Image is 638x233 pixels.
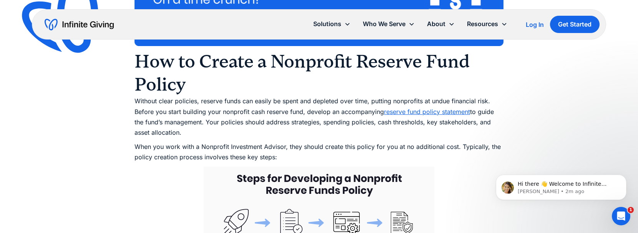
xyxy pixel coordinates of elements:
[313,19,341,29] div: Solutions
[526,21,544,28] div: Log In
[526,20,544,29] a: Log In
[45,18,114,31] a: home
[135,50,503,96] h2: How to Create a Nonprofit Reserve Fund Policy
[612,207,630,225] iframe: Intercom live chat
[550,16,600,33] a: Get Started
[461,16,513,32] div: Resources
[384,108,470,116] a: reserve fund policy statement
[135,142,503,162] p: When you work with a Nonprofit Investment Advisor, they should create this policy for you at no a...
[307,16,357,32] div: Solutions
[628,207,634,213] span: 1
[357,16,421,32] div: Who We Serve
[427,19,445,29] div: About
[484,159,638,212] iframe: Intercom notifications message
[135,96,503,138] p: ‍Without clear policies, reserve funds can easily be spent and depleted over time, putting nonpro...
[363,19,405,29] div: Who We Serve
[467,19,498,29] div: Resources
[421,16,461,32] div: About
